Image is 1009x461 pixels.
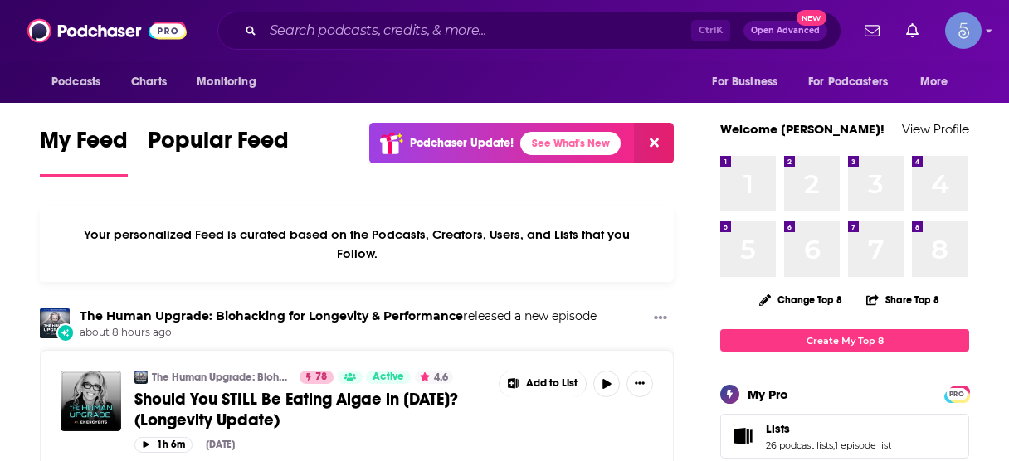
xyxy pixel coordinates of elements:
a: Create My Top 8 [720,329,969,352]
img: The Human Upgrade: Biohacking for Longevity & Performance [134,371,148,384]
div: My Pro [748,386,788,402]
button: Show More Button [500,371,586,397]
span: 78 [315,369,327,386]
input: Search podcasts, credits, & more... [263,17,691,44]
a: 26 podcast lists [766,439,833,451]
a: PRO [947,387,967,400]
span: Ctrl K [691,20,730,41]
a: Show notifications dropdown [899,17,925,45]
button: Open AdvancedNew [743,21,827,41]
span: Active [373,369,404,386]
span: Add to List [526,377,578,390]
span: Logged in as Spiral5-G1 [945,12,982,49]
span: Monitoring [197,70,256,94]
span: Lists [766,421,790,436]
a: Show notifications dropdown [858,17,886,45]
button: open menu [185,66,277,98]
button: 4.6 [415,371,453,384]
img: User Profile [945,12,982,49]
span: New [797,10,826,26]
button: open menu [797,66,912,98]
button: 1h 6m [134,437,193,453]
img: Podchaser - Follow, Share and Rate Podcasts [27,15,187,46]
a: See What's New [520,132,621,155]
div: [DATE] [206,439,235,450]
div: New Episode [56,323,75,342]
a: Active [366,371,411,384]
a: The Human Upgrade: Biohacking for Longevity & Performance [152,371,289,384]
a: 78 [300,371,334,384]
a: Popular Feed [148,126,289,177]
span: Should You STILL Be Eating Algae in [DATE]? (Longevity Update) [134,389,458,430]
a: View Profile [902,121,969,137]
span: Open Advanced [751,27,820,35]
img: The Human Upgrade: Biohacking for Longevity & Performance [40,308,70,338]
span: My Feed [40,126,128,164]
span: For Business [712,70,777,94]
span: Charts [131,70,167,94]
img: Should You STILL Be Eating Algae in 2025? (Longevity Update) [61,371,121,431]
button: Share Top 8 [865,284,940,316]
button: Show profile menu [945,12,982,49]
div: Your personalized Feed is curated based on the Podcasts, Creators, Users, and Lists that you Follow. [40,206,674,282]
a: 1 episode list [835,439,891,451]
a: Lists [726,425,759,448]
span: , [833,439,835,451]
a: Lists [766,421,891,436]
button: open menu [700,66,798,98]
span: Lists [720,414,969,459]
span: about 8 hours ago [80,326,597,340]
span: Popular Feed [148,126,289,164]
a: Welcome [PERSON_NAME]! [720,121,885,137]
button: Change Top 8 [749,289,852,310]
span: PRO [947,388,967,400]
a: The Human Upgrade: Biohacking for Longevity & Performance [80,308,463,323]
a: Charts [120,66,177,98]
h3: released a new episode [80,308,597,324]
a: My Feed [40,126,128,177]
span: Podcasts [51,70,100,94]
a: Should You STILL Be Eating Algae in [DATE]? (Longevity Update) [134,389,487,430]
button: open menu [40,66,122,98]
span: More [920,70,948,94]
span: For Podcasters [808,70,888,94]
button: Show More Button [626,371,653,397]
p: Podchaser Update! [410,136,514,150]
div: Search podcasts, credits, & more... [217,12,841,50]
button: Show More Button [647,308,674,329]
button: open menu [909,66,969,98]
